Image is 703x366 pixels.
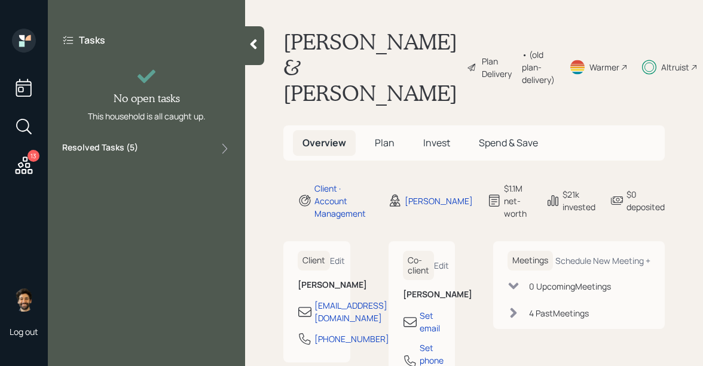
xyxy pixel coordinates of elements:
div: • (old plan-delivery) [522,48,555,86]
div: $21k invested [563,188,595,213]
div: Schedule New Meeting + [555,255,650,266]
div: Warmer [589,61,619,73]
div: Plan Delivery [482,55,516,80]
div: Set email [420,309,441,334]
h1: [PERSON_NAME] & [PERSON_NAME] [283,29,457,106]
label: Resolved Tasks ( 5 ) [62,142,138,156]
div: $1.1M net-worth [504,182,531,220]
h6: [PERSON_NAME] [298,280,336,290]
div: Edit [434,260,449,271]
h4: No open tasks [114,92,180,105]
div: Edit [330,255,345,266]
div: This household is all caught up. [88,110,206,122]
div: 13 [27,150,39,162]
div: [EMAIL_ADDRESS][DOMAIN_NAME] [314,299,387,324]
div: $0 deposited [626,188,665,213]
h6: Meetings [508,251,553,270]
label: Tasks [79,33,105,47]
img: eric-schwartz-headshot.png [12,288,36,312]
span: Invest [423,136,450,149]
div: 0 Upcoming Meeting s [529,280,611,293]
h6: Client [298,251,330,270]
span: Overview [302,136,346,149]
span: Spend & Save [479,136,538,149]
h6: Co-client [403,251,434,281]
div: Altruist [661,61,689,73]
div: Log out [10,326,38,337]
h6: [PERSON_NAME] [403,290,441,300]
span: Plan [375,136,395,149]
div: [PERSON_NAME] [405,195,473,207]
div: Client · Account Management [314,182,374,220]
div: [PHONE_NUMBER] [314,333,389,345]
div: 4 Past Meeting s [529,307,589,319]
